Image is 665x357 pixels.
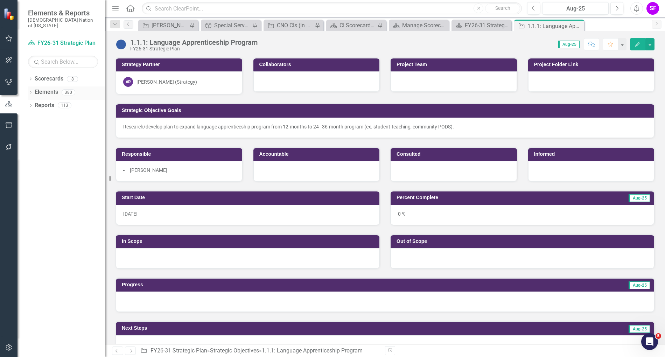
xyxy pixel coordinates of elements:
a: Special Services [203,21,250,30]
h3: Strategic Objective Goals [122,108,651,113]
h3: Next Steps [122,325,405,331]
div: Manage Scorecards [402,21,447,30]
input: Search ClearPoint... [142,2,522,15]
h3: Strategy Partner [122,62,239,67]
div: AR [123,77,133,87]
span: [DATE] [123,211,138,217]
button: SF [646,2,659,15]
h3: In Scope [122,239,376,244]
div: 8 [67,76,78,82]
p: Research/develop plan to expand language apprenticeship program from 12-months to 24–36-month pro... [123,123,647,130]
div: 1.1.1: Language Apprenticeship Program [130,38,258,46]
h3: Accountable [259,152,376,157]
a: FY26-31 Strategic Plan [28,39,98,47]
button: Aug-25 [542,2,609,15]
div: 113 [58,103,71,108]
div: 0 % [391,205,654,225]
span: Aug-25 [629,194,650,202]
h3: Project Folder Link [534,62,651,67]
div: CNO CIs (In Progress + Milestones + OOS Notes) [277,21,313,30]
small: [DEMOGRAPHIC_DATA] Nation of [US_STATE] [28,17,98,29]
div: Aug-25 [545,5,606,13]
span: [PERSON_NAME] [130,167,167,173]
div: 1.1.1: Language Apprenticeship Program [262,347,363,354]
div: Special Services [214,21,250,30]
a: FY26-31 Strategic Plan [150,347,207,354]
a: Strategic Objectives [210,347,259,354]
h3: Progress [122,282,381,287]
span: Aug-25 [558,41,580,48]
div: [PERSON_NAME] Team's SOs [152,21,188,30]
span: Aug-25 [629,325,650,333]
span: Search [495,5,510,11]
div: FY26-31 Strategic Plan [130,46,258,51]
div: FY26-31 Strategic Plan [465,21,510,30]
a: Elements [35,88,58,96]
div: CI Scorecard Home [339,21,376,30]
span: Elements & Reports [28,9,98,17]
h3: Informed [534,152,651,157]
span: Aug-25 [629,281,650,289]
iframe: Intercom live chat [641,333,658,350]
div: [PERSON_NAME] (Strategy) [136,78,197,85]
div: 1.1.1: Language Apprenticeship Program [527,22,582,30]
h3: Percent Complete [397,195,563,200]
div: 380 [62,89,75,95]
a: FY26-31 Strategic Plan [453,21,510,30]
button: Search [485,3,520,13]
h3: Start Date [122,195,376,200]
img: Not Started [115,39,127,50]
a: CNO CIs (In Progress + Milestones + OOS Notes) [265,21,313,30]
h3: Collaborators [259,62,376,67]
h3: Consulted [397,152,513,157]
img: ClearPoint Strategy [3,8,16,20]
h3: Out of Scope [397,239,651,244]
div: » » [140,347,380,355]
input: Search Below... [28,56,98,68]
a: Reports [35,101,54,110]
span: 5 [656,333,661,339]
h3: Responsible [122,152,239,157]
h3: Project Team [397,62,513,67]
a: CI Scorecard Home [328,21,376,30]
a: Manage Scorecards [391,21,447,30]
a: Scorecards [35,75,63,83]
a: [PERSON_NAME] Team's SOs [140,21,188,30]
